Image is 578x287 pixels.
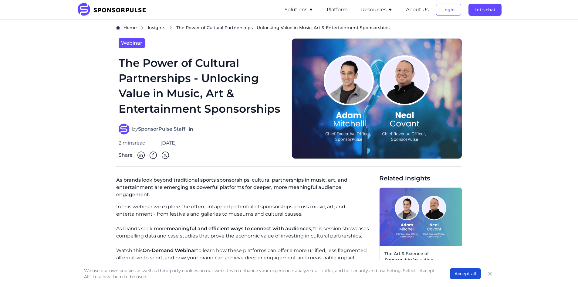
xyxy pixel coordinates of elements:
a: Let's chat [468,7,502,12]
span: The Power of Cultural Partnerships - Unlocking Value in Music, Art & Entertainment Sponsorships [176,25,390,31]
img: Linkedin [137,152,145,159]
img: SponsorPulse [77,3,150,16]
p: Watch this to learn how these platforms can offer a more unified, less fragmented alternative to ... [116,247,374,261]
img: Facebook [150,152,157,159]
a: Insights [148,25,165,31]
p: We use our own cookies as well as third-party cookies on our websites to enhance your experience,... [84,268,438,280]
a: About Us [406,7,429,12]
span: 2 mins read [119,139,146,147]
img: chevron right [140,26,144,30]
span: Related insights [379,174,462,183]
img: Home [116,26,120,30]
span: Share [119,152,133,159]
strong: SponsorPulse Staff [138,126,185,132]
span: by [132,125,185,133]
a: Platform [327,7,348,12]
button: Accept all [450,268,481,279]
span: meaningful and efficient ways to connect with audiences [167,226,311,231]
img: SponsorPulse Staff [119,124,130,135]
img: Webinar header image [292,38,462,159]
button: Platform [327,6,348,13]
p: In this webinar we explore the often untapped potential of sponsorships across music, art, and en... [116,203,374,218]
span: [DATE] [161,139,177,147]
span: On-Demand Webinar [143,248,196,253]
p: As brands seek more , this session showcases compelling data and case studies that prove the econ... [116,225,374,240]
span: The Art & Science of Sponsorship Valuation [384,251,457,263]
img: chevron right [169,26,173,30]
img: Twitter [162,152,169,159]
span: Home [123,25,137,30]
button: Resources [361,6,393,13]
img: On-Demand-Webinar Cover Image [380,188,462,246]
a: Webinar [119,38,145,48]
button: Solutions [285,6,313,13]
p: As brands look beyond traditional sports sponsorships, cultural partnerships in music, art, and e... [116,174,374,203]
button: About Us [406,6,429,13]
span: Insights [148,25,165,30]
a: Login [436,7,461,12]
button: Close [486,269,494,278]
a: The Art & Science of Sponsorship ValuationRead more [379,187,462,276]
button: Login [436,4,461,16]
a: Follow on LinkedIn [188,126,194,132]
button: Let's chat [468,4,502,16]
h1: The Power of Cultural Partnerships - Unlocking Value in Music, Art & Entertainment Sponsorships [119,55,284,117]
a: Home [123,25,137,31]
